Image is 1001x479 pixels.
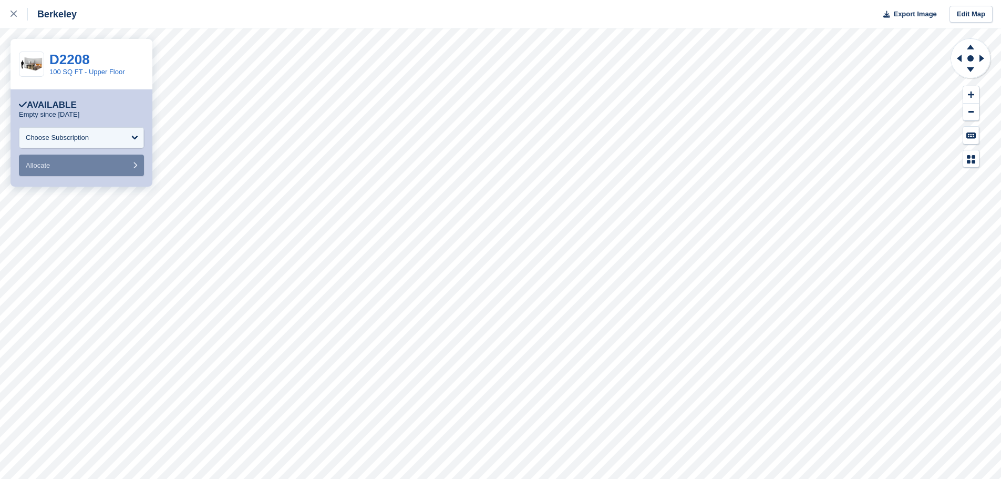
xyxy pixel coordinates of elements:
[19,55,44,74] img: 100-sqft-unit.jpg
[19,110,79,119] p: Empty since [DATE]
[19,155,144,176] button: Allocate
[26,161,50,169] span: Allocate
[893,9,936,19] span: Export Image
[963,150,979,168] button: Map Legend
[26,133,89,143] div: Choose Subscription
[950,6,993,23] a: Edit Map
[28,8,77,21] div: Berkeley
[19,100,77,110] div: Available
[877,6,937,23] button: Export Image
[963,104,979,121] button: Zoom Out
[49,52,90,67] a: D2208
[963,127,979,144] button: Keyboard Shortcuts
[963,86,979,104] button: Zoom In
[49,68,125,76] a: 100 SQ FT - Upper Floor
